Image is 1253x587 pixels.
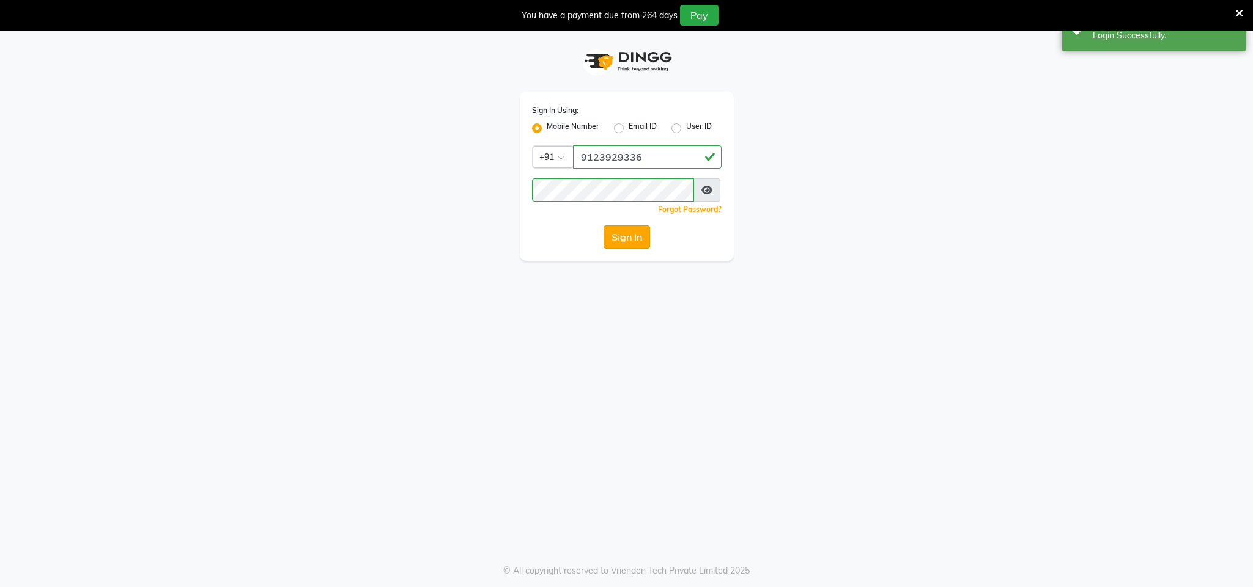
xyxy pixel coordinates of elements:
label: Mobile Number [547,121,599,136]
a: Forgot Password? [658,205,722,214]
label: Sign In Using: [532,105,578,116]
button: Sign In [604,225,650,249]
div: Login Successfully. [1093,29,1236,42]
div: You have a payment due from 264 days [522,9,678,22]
input: Username [573,145,722,169]
button: Pay [680,5,719,26]
label: Email ID [629,121,657,136]
input: Username [532,178,695,202]
img: logo1.svg [578,43,676,79]
label: User ID [686,121,712,136]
